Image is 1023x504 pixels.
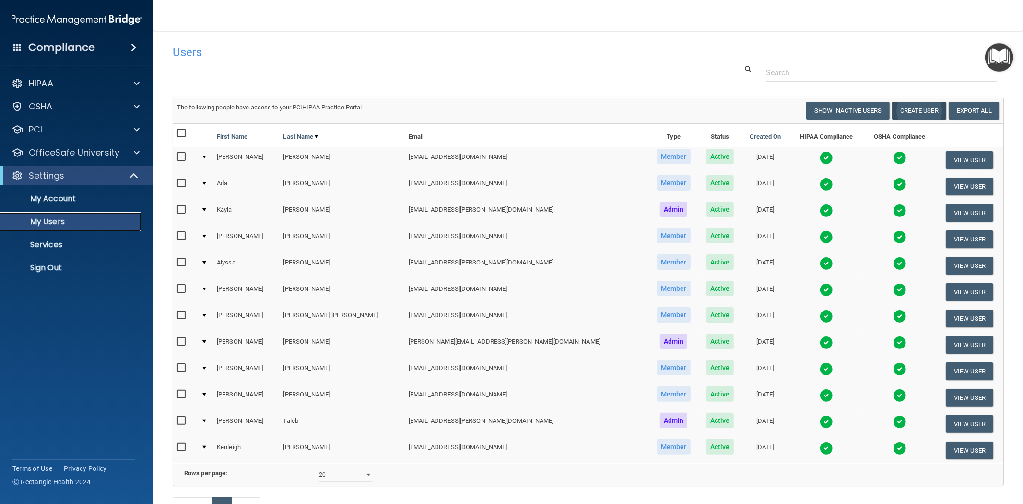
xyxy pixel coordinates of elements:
a: Terms of Use [12,464,52,473]
p: Settings [29,170,64,181]
td: [PERSON_NAME] [280,279,405,305]
p: HIPAA [29,78,53,89]
td: [PERSON_NAME] [280,252,405,279]
span: Ⓒ Rectangle Health 2024 [12,477,91,487]
td: [EMAIL_ADDRESS][DOMAIN_NAME] [405,305,649,332]
td: [EMAIL_ADDRESS][PERSON_NAME][DOMAIN_NAME] [405,252,649,279]
td: [DATE] [741,200,789,226]
iframe: Drift Widget Chat Controller [858,437,1011,474]
td: [PERSON_NAME] [280,437,405,463]
span: Admin [660,334,688,349]
td: [DATE] [741,226,789,252]
td: [PERSON_NAME] [280,173,405,200]
img: tick.e7d51cea.svg [893,283,906,297]
span: Active [706,254,734,270]
img: tick.e7d51cea.svg [820,389,833,402]
a: Export All [949,102,999,120]
img: tick.e7d51cea.svg [893,362,906,376]
button: View User [946,389,993,407]
td: [DATE] [741,411,789,437]
img: tick.e7d51cea.svg [893,178,906,191]
td: [EMAIL_ADDRESS][DOMAIN_NAME] [405,279,649,305]
img: tick.e7d51cea.svg [820,310,833,323]
span: Member [657,149,691,164]
td: [DATE] [741,437,789,463]
button: View User [946,204,993,222]
button: Open Resource Center [985,43,1013,72]
span: Member [657,175,691,191]
p: OfficeSafe University [29,147,119,158]
img: tick.e7d51cea.svg [820,362,833,376]
img: tick.e7d51cea.svg [820,230,833,244]
span: Member [657,307,691,323]
a: OSHA [12,101,140,112]
button: View User [946,336,993,354]
img: tick.e7d51cea.svg [820,336,833,349]
td: [DATE] [741,384,789,411]
td: [PERSON_NAME] [213,411,279,437]
span: Admin [660,202,688,217]
img: tick.e7d51cea.svg [893,204,906,217]
td: [DATE] [741,252,789,279]
td: [DATE] [741,305,789,332]
button: View User [946,310,993,327]
td: [PERSON_NAME] [280,384,405,411]
span: Member [657,386,691,402]
th: HIPAA Compliance [789,124,864,147]
td: [EMAIL_ADDRESS][PERSON_NAME][DOMAIN_NAME] [405,200,649,226]
b: Rows per page: [184,469,227,477]
td: [EMAIL_ADDRESS][DOMAIN_NAME] [405,437,649,463]
h4: Compliance [28,41,95,54]
img: tick.e7d51cea.svg [820,257,833,270]
img: tick.e7d51cea.svg [820,283,833,297]
td: [DATE] [741,332,789,358]
td: [DATE] [741,279,789,305]
td: [PERSON_NAME] [213,358,279,384]
td: [PERSON_NAME] [213,279,279,305]
td: Taleb [280,411,405,437]
img: tick.e7d51cea.svg [820,178,833,191]
td: [PERSON_NAME] [280,332,405,358]
span: Active [706,281,734,296]
td: [PERSON_NAME] [213,226,279,252]
th: OSHA Compliance [864,124,936,147]
img: tick.e7d51cea.svg [893,230,906,244]
a: Created On [750,131,781,143]
button: View User [946,257,993,275]
a: First Name [217,131,247,143]
img: tick.e7d51cea.svg [893,415,906,429]
a: Last Name [283,131,319,143]
span: Active [706,360,734,375]
span: Member [657,228,691,243]
a: HIPAA [12,78,140,89]
td: [PERSON_NAME] [213,147,279,173]
td: [EMAIL_ADDRESS][DOMAIN_NAME] [405,226,649,252]
td: [PERSON_NAME] [213,332,279,358]
img: PMB logo [12,10,142,29]
a: Settings [12,170,139,181]
input: Search [766,64,997,82]
span: Member [657,439,691,455]
h4: Users [173,46,651,59]
span: Active [706,413,734,428]
button: View User [946,151,993,169]
p: OSHA [29,101,53,112]
button: View User [946,230,993,248]
span: Active [706,228,734,243]
td: [PERSON_NAME] [PERSON_NAME] [280,305,405,332]
td: Kayla [213,200,279,226]
span: Member [657,281,691,296]
img: tick.e7d51cea.svg [893,151,906,165]
span: Active [706,175,734,191]
button: Show Inactive Users [806,102,890,120]
td: [PERSON_NAME] [280,358,405,384]
img: tick.e7d51cea.svg [820,442,833,455]
td: [EMAIL_ADDRESS][DOMAIN_NAME] [405,384,649,411]
a: OfficeSafe University [12,147,140,158]
span: Active [706,334,734,349]
a: PCI [12,124,140,135]
button: View User [946,178,993,195]
th: Type [648,124,699,147]
p: Sign Out [6,263,137,273]
img: tick.e7d51cea.svg [893,389,906,402]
